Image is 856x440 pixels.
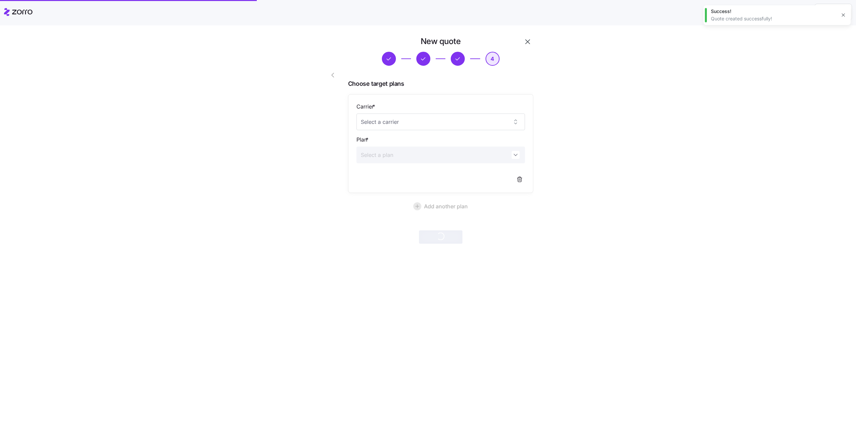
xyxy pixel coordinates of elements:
[424,202,468,210] span: Add another plan
[356,114,525,130] input: Select a carrier
[348,198,533,214] button: Add another plan
[356,136,370,144] label: Plan
[348,79,533,89] span: Choose target plans
[356,102,377,111] label: Carrier
[356,147,525,163] input: Select a plan
[486,52,500,66] button: 4
[413,202,421,210] svg: add icon
[421,36,461,46] h1: New quote
[711,15,836,22] div: Quote created successfully!
[711,8,836,15] div: Success!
